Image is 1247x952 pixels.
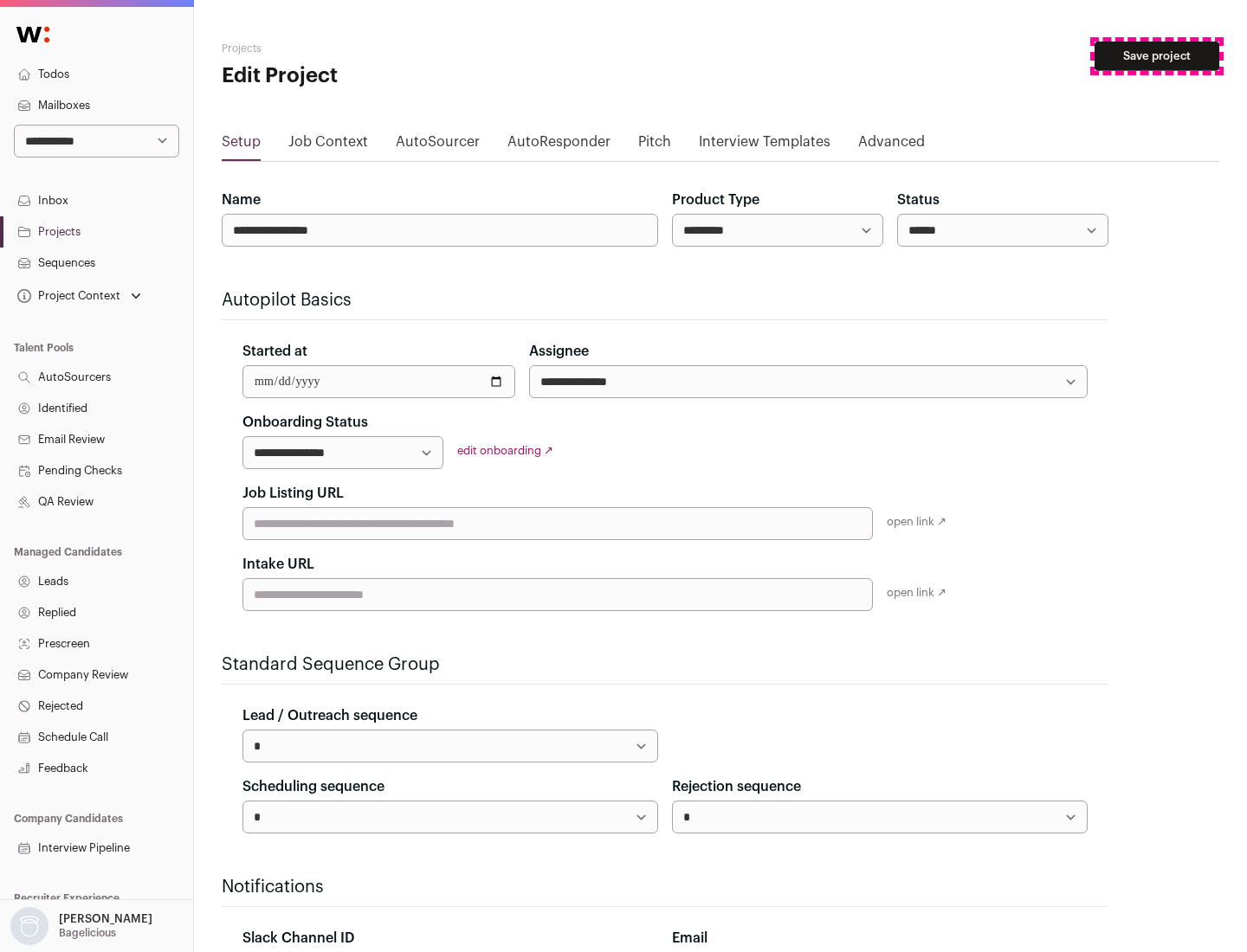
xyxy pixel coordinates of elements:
[222,288,1108,312] h2: Autopilot Basics
[242,412,368,433] label: Onboarding Status
[222,653,1108,677] h2: Standard Sequence Group
[457,445,553,456] a: edit onboarding ↗
[242,928,354,949] label: Slack Channel ID
[672,190,759,210] label: Product Type
[222,62,554,90] h1: Edit Project
[529,341,589,362] label: Assignee
[14,289,120,303] div: Project Context
[7,907,156,945] button: Open dropdown
[222,190,261,210] label: Name
[59,912,152,926] p: [PERSON_NAME]
[59,926,116,940] p: Bagelicious
[858,132,925,159] a: Advanced
[222,132,261,159] a: Setup
[396,132,480,159] a: AutoSourcer
[222,875,1108,899] h2: Notifications
[638,132,671,159] a: Pitch
[672,928,1088,949] div: Email
[10,907,48,945] img: nopic.png
[242,776,384,797] label: Scheduling sequence
[242,341,307,362] label: Started at
[242,483,344,504] label: Job Listing URL
[672,776,801,797] label: Rejection sequence
[14,284,145,308] button: Open dropdown
[288,132,368,159] a: Job Context
[897,190,940,210] label: Status
[242,554,314,575] label: Intake URL
[242,705,417,726] label: Lead / Outreach sequence
[222,42,554,55] h2: Projects
[507,132,611,159] a: AutoResponder
[7,17,59,52] img: Wellfound
[699,132,830,159] a: Interview Templates
[1095,42,1219,71] button: Save project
